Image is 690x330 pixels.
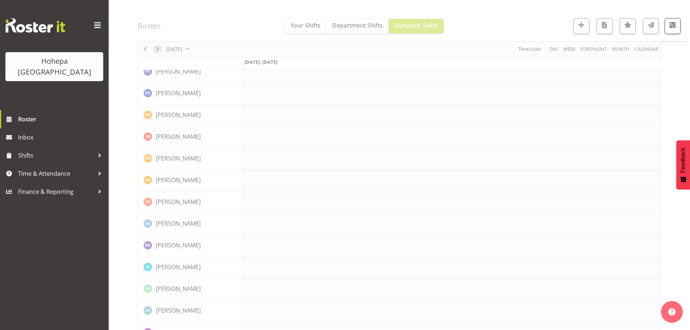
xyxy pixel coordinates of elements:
div: Hohepa [GEOGRAPHIC_DATA] [13,56,96,78]
img: Rosterit website logo [5,18,65,33]
img: help-xxl-2.png [668,308,676,316]
span: Finance & Reporting [18,186,94,197]
span: Shifts [18,150,94,161]
span: Feedback [680,147,686,173]
button: Feedback - Show survey [676,140,690,189]
button: Filter Shifts [665,18,681,34]
span: Time & Attendance [18,168,94,179]
span: Roster [18,114,105,125]
span: Inbox [18,132,105,143]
